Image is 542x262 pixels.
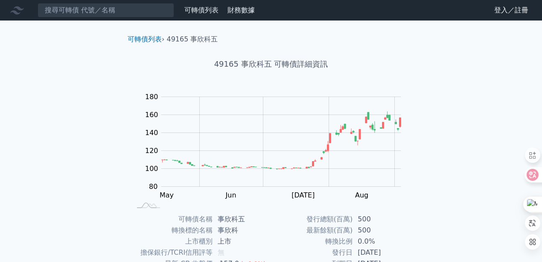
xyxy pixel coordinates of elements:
[145,164,158,172] tspan: 100
[355,191,368,199] tspan: Aug
[149,182,157,190] tspan: 80
[487,3,535,17] a: 登入／註冊
[353,225,411,236] td: 500
[167,34,218,44] li: 49165 事欣科五
[145,110,158,118] tspan: 160
[271,247,353,258] td: 發行日
[145,92,158,100] tspan: 180
[128,34,164,44] li: ›
[145,146,158,154] tspan: 120
[131,236,213,247] td: 上市櫃別
[145,128,158,136] tspan: 140
[227,6,255,14] a: 財務數據
[131,247,213,258] td: 擔保銀行/TCRI信用評等
[131,214,213,225] td: 可轉債名稱
[291,191,315,199] tspan: [DATE]
[353,214,411,225] td: 500
[213,214,271,225] td: 事欣科五
[121,58,421,70] h1: 49165 事欣科五 可轉債詳細資訊
[353,236,411,247] td: 0.0%
[218,248,224,256] span: 無
[160,191,174,199] tspan: May
[38,3,174,18] input: 搜尋可轉債 代號／名稱
[213,236,271,247] td: 上市
[184,6,219,14] a: 可轉債列表
[271,236,353,247] td: 轉換比例
[353,247,411,258] td: [DATE]
[131,225,213,236] td: 轉換標的名稱
[225,191,236,199] tspan: Jun
[141,92,414,216] g: Chart
[271,214,353,225] td: 發行總額(百萬)
[213,225,271,236] td: 事欣科
[271,225,353,236] td: 最新餘額(百萬)
[128,35,162,43] a: 可轉債列表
